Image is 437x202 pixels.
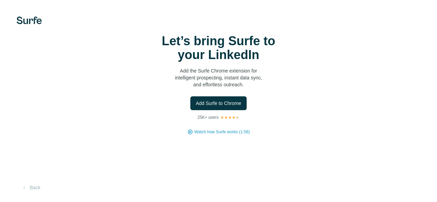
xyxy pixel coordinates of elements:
[196,100,241,107] span: Add Surfe to Chrome
[197,114,218,121] p: 25K+ users
[150,67,288,88] p: Add the Surfe Chrome extension for intelligent prospecting, instant data sync, and effortless out...
[17,181,45,194] button: Back
[17,17,42,24] img: Surfe's logo
[190,96,247,110] button: Add Surfe to Chrome
[220,115,240,119] img: Rating Stars
[150,34,288,62] h1: Let’s bring Surfe to your LinkedIn
[194,129,250,135] button: Watch how Surfe works (1:58)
